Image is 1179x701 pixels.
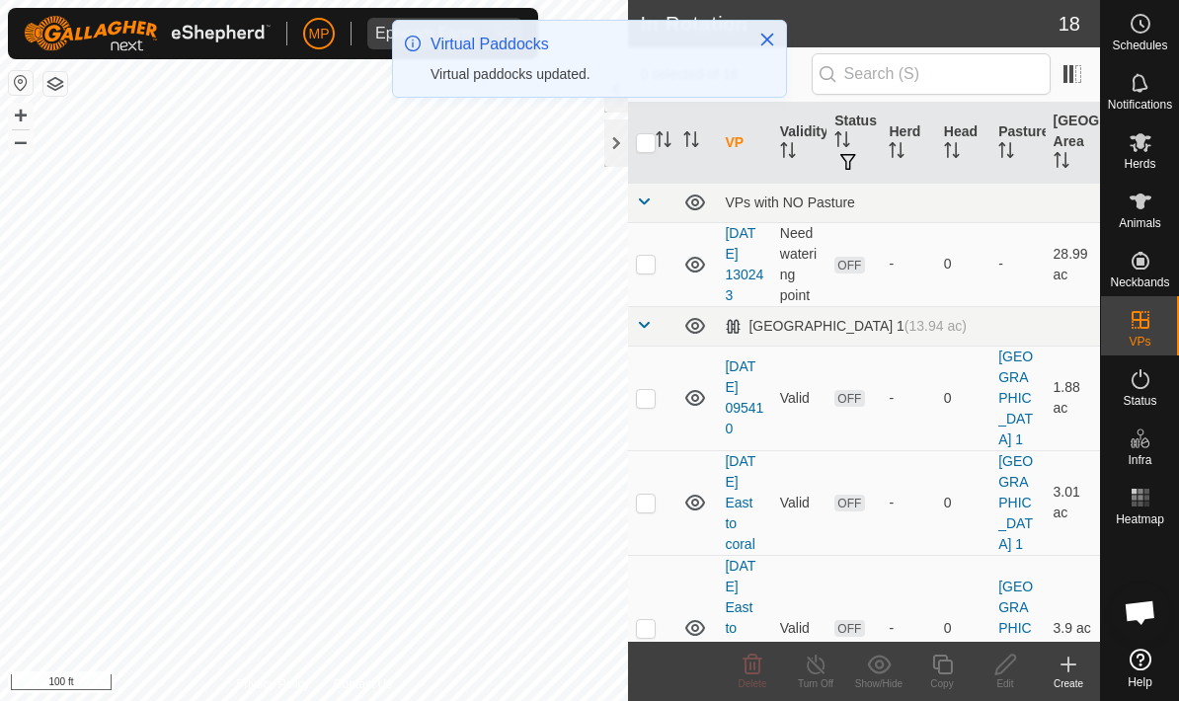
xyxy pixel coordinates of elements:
span: OFF [834,495,864,511]
span: 18 [1059,9,1080,39]
div: - [889,493,927,513]
td: Valid [772,450,826,555]
p-sorticon: Activate to sort [780,145,796,161]
p-sorticon: Activate to sort [1054,155,1069,171]
span: MP [309,24,330,44]
div: Edit [974,676,1037,691]
h2: In Rotation [640,12,1058,36]
td: Valid [772,555,826,701]
span: Schedules [1112,39,1167,51]
td: 0 [936,222,990,306]
td: 0 [936,450,990,555]
th: Head [936,103,990,184]
button: Close [753,26,781,53]
div: Ephiram Farm [375,26,475,41]
p-sorticon: Activate to sort [834,134,850,150]
span: Animals [1119,217,1161,229]
div: Virtual paddocks updated. [431,64,739,85]
th: Status [826,103,881,184]
button: – [9,129,33,153]
a: Contact Us [334,675,392,693]
span: Herds [1124,158,1155,170]
th: Pasture [990,103,1045,184]
div: - [889,618,927,639]
td: 28.99 ac [1046,222,1100,306]
span: Delete [739,678,767,689]
p-sorticon: Activate to sort [998,145,1014,161]
div: Show/Hide [847,676,910,691]
img: Gallagher Logo [24,16,271,51]
a: Help [1101,641,1179,696]
p-sorticon: Activate to sort [944,145,960,161]
button: Map Layers [43,72,67,96]
span: Status [1123,395,1156,407]
td: 3.9 ac [1046,555,1100,701]
div: Virtual Paddocks [431,33,739,56]
span: Help [1128,676,1152,688]
div: - [889,388,927,409]
td: 0 [936,555,990,701]
a: [GEOGRAPHIC_DATA] 1 [998,579,1033,677]
span: (13.94 ac) [904,318,967,334]
td: Need watering point [772,222,826,306]
td: 0 [936,346,990,450]
div: Create [1037,676,1100,691]
td: Valid [772,346,826,450]
a: [DATE] East to coral [725,453,755,552]
span: Notifications [1108,99,1172,111]
span: VPs [1129,336,1150,348]
td: 3.01 ac [1046,450,1100,555]
a: [DATE] 095410 [725,358,763,436]
span: Heatmap [1116,513,1164,525]
div: VPs with NO Pasture [725,195,1092,210]
div: Turn Off [784,676,847,691]
span: OFF [834,620,864,637]
button: Reset Map [9,71,33,95]
a: [DATE] East to coral-VP001 [725,558,759,698]
p-sorticon: Activate to sort [889,145,904,161]
p-sorticon: Activate to sort [683,134,699,150]
a: [GEOGRAPHIC_DATA] 1 [998,453,1033,552]
th: Herd [881,103,935,184]
th: Validity [772,103,826,184]
th: [GEOGRAPHIC_DATA] Area [1046,103,1100,184]
span: Ephiram Farm [367,18,483,49]
a: [GEOGRAPHIC_DATA] 1 [998,349,1033,447]
span: Neckbands [1110,276,1169,288]
div: Open chat [1111,583,1170,642]
div: dropdown trigger [483,18,522,49]
span: Infra [1128,454,1151,466]
div: Copy [910,676,974,691]
span: OFF [834,257,864,273]
a: Privacy Policy [236,675,310,693]
td: - [990,222,1045,306]
input: Search (S) [812,53,1051,95]
div: - [889,254,927,274]
div: [GEOGRAPHIC_DATA] 1 [725,318,966,335]
th: VP [717,103,771,184]
span: OFF [834,390,864,407]
a: [DATE] 130243 [725,225,763,303]
button: + [9,104,33,127]
p-sorticon: Activate to sort [656,134,671,150]
td: 1.88 ac [1046,346,1100,450]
